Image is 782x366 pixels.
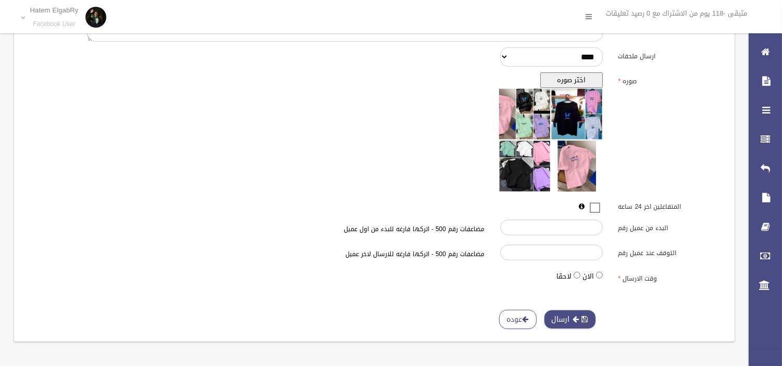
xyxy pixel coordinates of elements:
label: الان [582,270,594,283]
label: صوره [611,72,729,87]
img: معاينه الصوره [499,88,603,192]
h6: مضاعفات رقم 500 - اتركها فارغه للارسال لاخر عميل [205,251,485,258]
label: التوقف عند عميل رقم [611,245,729,259]
label: لاحقا [556,270,572,283]
label: وقت الارسال [611,270,729,284]
button: ارسال [544,310,596,329]
label: المتفاعلين اخر 24 ساعه [611,198,729,212]
button: اختر صوره [540,72,603,88]
small: Facebook User [30,20,79,28]
h6: مضاعفات رقم 500 - اتركها فارغه للبدء من اول عميل [205,226,485,233]
label: البدء من عميل رقم [611,220,729,234]
p: Hatem ElgabRy [30,6,79,14]
label: ارسال ملحقات [611,47,729,62]
a: عوده [499,310,537,329]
